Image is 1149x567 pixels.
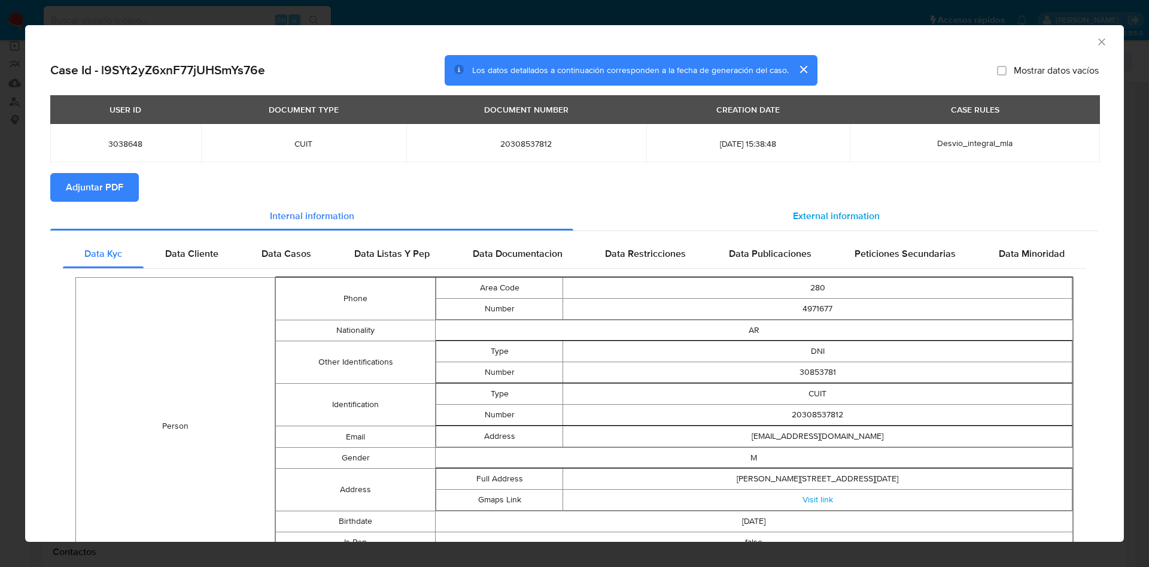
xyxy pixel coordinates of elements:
td: Number [436,298,563,319]
button: Cerrar ventana [1096,36,1107,47]
div: DOCUMENT TYPE [262,99,346,120]
span: Data Casos [262,247,311,260]
input: Mostrar datos vacíos [997,65,1007,75]
td: Number [436,362,563,383]
span: 20308537812 [421,138,632,149]
td: 280 [563,277,1072,298]
td: Address [436,426,563,447]
td: DNI [563,341,1072,362]
td: Birthdate [276,511,435,532]
td: [EMAIL_ADDRESS][DOMAIN_NAME] [563,426,1072,447]
span: Data Cliente [165,247,218,260]
td: Identification [276,383,435,426]
td: Is Pep [276,532,435,553]
td: Nationality [276,320,435,341]
span: Desvio_integral_mla [937,137,1013,149]
td: Gmaps Link [436,489,563,510]
td: 20308537812 [563,404,1072,425]
span: Data Publicaciones [729,247,811,260]
span: External information [793,209,880,223]
td: [DATE] [435,511,1072,532]
td: AR [435,320,1072,341]
td: Number [436,404,563,425]
span: CUIT [215,138,392,149]
td: Address [276,468,435,511]
span: Data Listas Y Pep [354,247,430,260]
button: Adjuntar PDF [50,173,139,202]
td: M [435,447,1072,468]
button: cerrar [789,55,817,84]
td: Type [436,383,563,404]
span: Data Kyc [84,247,122,260]
div: Detailed internal info [63,239,1086,268]
td: Email [276,426,435,447]
span: Los datos detallados a continuación corresponden a la fecha de generación del caso. [472,64,789,76]
div: closure-recommendation-modal [25,25,1124,542]
div: Detailed info [50,202,1099,231]
td: Other Identifications [276,341,435,383]
span: Data Minoridad [999,247,1065,260]
span: Mostrar datos vacíos [1014,64,1099,76]
span: [DATE] 15:38:48 [661,138,836,149]
span: Data Restricciones [605,247,686,260]
span: 3038648 [65,138,187,149]
td: Phone [276,277,435,320]
div: DOCUMENT NUMBER [477,99,576,120]
td: Gender [276,447,435,468]
td: 4971677 [563,298,1072,319]
td: 30853781 [563,362,1072,383]
td: Area Code [436,277,563,298]
td: CUIT [563,383,1072,404]
td: Type [436,341,563,362]
div: CREATION DATE [709,99,787,120]
td: false [435,532,1072,553]
span: Peticiones Secundarias [855,247,956,260]
span: Internal information [270,209,354,223]
a: Visit link [803,493,833,505]
td: [PERSON_NAME][STREET_ADDRESS][DATE] [563,468,1072,489]
div: CASE RULES [944,99,1007,120]
span: Data Documentacion [473,247,563,260]
td: Full Address [436,468,563,489]
span: Adjuntar PDF [66,174,123,201]
h2: Case Id - l9SYt2yZ6xnF77jUHSmYs76e [50,62,265,78]
div: USER ID [102,99,148,120]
